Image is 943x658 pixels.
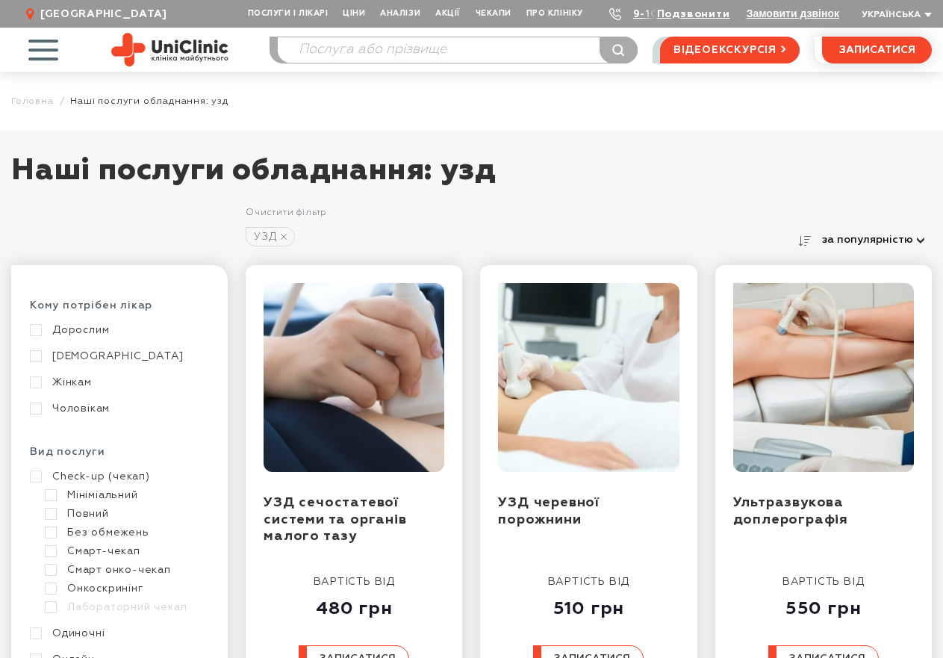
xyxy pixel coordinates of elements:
[673,37,777,63] span: відеоекскурсія
[30,470,205,483] a: Check-up (чекап)
[548,577,630,587] span: вартість від
[264,283,444,472] img: УЗД сечостатевої системи та органів малого тазу
[45,544,205,558] a: Смарт-чекап
[862,10,921,19] span: Українська
[839,45,915,55] span: записатися
[498,496,600,527] a: УЗД черевної порожнини
[822,37,932,63] button: записатися
[733,496,848,527] a: Ультразвукова доплерографія
[30,350,205,363] a: [DEMOGRAPHIC_DATA]
[498,283,679,472] img: УЗД черевної порожнини
[747,7,839,19] button: Замовити дзвінок
[278,37,637,63] input: Послуга або прізвище
[30,402,205,415] a: Чоловікам
[858,10,932,21] button: Українська
[30,627,205,640] a: Одиночні
[299,589,409,620] div: 480 грн
[45,563,205,577] a: Смарт онко-чекап
[45,488,205,502] a: Мініміальний
[70,96,228,107] span: Наші послуги обладнання: узд
[30,445,209,470] div: Вид послуги
[768,589,879,620] div: 550 грн
[264,496,406,543] a: УЗД сечостатевої системи та органів малого тазу
[40,7,167,21] span: [GEOGRAPHIC_DATA]
[246,208,326,217] a: Очистити фільтр
[533,589,644,620] div: 510 грн
[246,227,294,246] a: УЗД
[111,33,228,66] img: Uniclinic
[30,323,205,337] a: Дорослим
[45,526,205,539] a: Без обмежень
[11,96,54,107] a: Головна
[815,229,932,250] button: за популярністю
[45,507,205,521] a: Повний
[314,577,396,587] span: вартість від
[782,577,865,587] span: вартість від
[45,582,205,595] a: Онкоскринінг
[30,299,209,323] div: Кому потрібен лікар
[660,37,800,63] a: відеоекскурсія
[30,376,205,389] a: Жінкам
[657,9,730,19] a: Подзвонити
[633,9,666,19] a: 9-103
[733,283,914,472] img: Ультразвукова доплерографія
[11,152,932,205] h1: Наші послуги обладнання: узд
